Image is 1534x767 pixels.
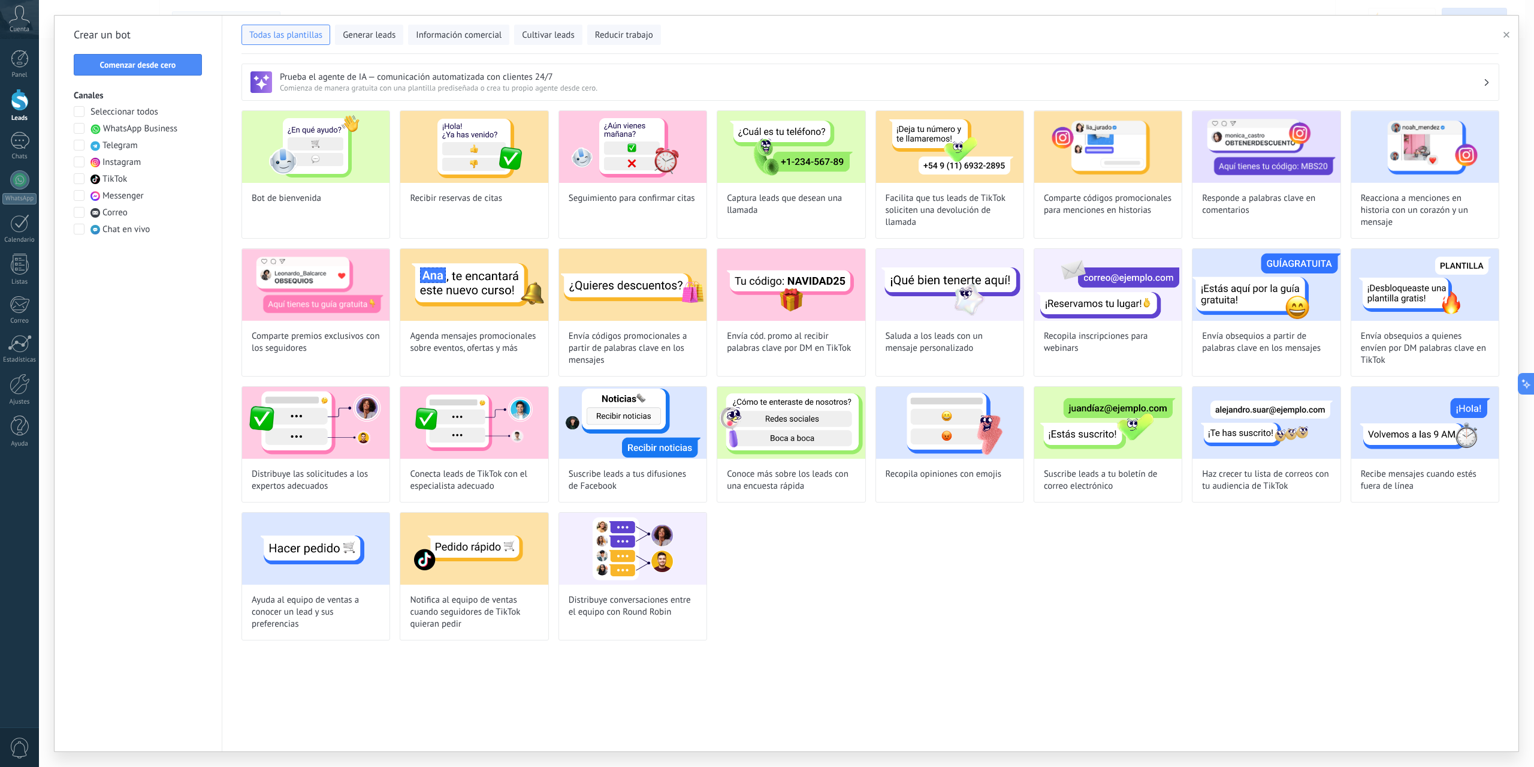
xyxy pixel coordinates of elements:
[1034,387,1182,459] img: Suscribe leads a tu boletín de correo electrónico
[559,387,706,459] img: Suscribe leads a tus difusiones de Facebook
[587,25,661,45] button: Reducir trabajo
[886,192,1014,228] span: Facilita que tus leads de TikTok soliciten una devolución de llamada
[717,249,865,321] img: Envía cód. promo al recibir palabras clave por DM en TikTok
[102,173,127,185] span: TikTok
[1202,468,1330,492] span: Haz crecer tu lista de correos con tu audiencia de TikTok
[569,468,697,492] span: Suscribe leads a tus difusiones de Facebook
[400,111,548,183] img: Recibir reservas de citas
[410,594,538,630] span: Notifica al equipo de ventas cuando seguidores de TikTok quieran pedir
[2,153,37,161] div: Chats
[1361,330,1489,366] span: Envía obsequios a quienes envíen por DM palabras clave en TikTok
[241,25,330,45] button: Todas las plantillas
[1202,192,1330,216] span: Responde a palabras clave en comentarios
[876,387,1023,459] img: Recopila opiniones con emojis
[74,54,202,76] button: Comenzar desde cero
[559,111,706,183] img: Seguimiento para confirmar citas
[727,468,855,492] span: Conoce más sobre los leads con una encuesta rápida
[727,192,855,216] span: Captura leads que desean una llamada
[2,317,37,325] div: Correo
[335,25,403,45] button: Generar leads
[10,26,29,34] span: Cuenta
[102,190,144,202] span: Messenger
[1034,249,1182,321] img: Recopila inscripciones para webinars
[1361,468,1489,492] span: Recibe mensajes cuando estés fuera de línea
[242,387,389,459] img: Distribuye las solicitudes a los expertos adecuados
[102,140,138,152] span: Telegram
[416,29,502,41] span: Información comercial
[410,330,538,354] span: Agenda mensajes promocionales sobre eventos, ofertas y más
[522,29,574,41] span: Cultivar leads
[595,29,653,41] span: Reducir trabajo
[400,387,548,459] img: Conecta leads de TikTok con el especialista adecuado
[2,236,37,244] div: Calendario
[559,249,706,321] img: Envía códigos promocionales a partir de palabras clave en los mensajes
[102,224,150,236] span: Chat en vivo
[74,25,203,44] h2: Crear un bot
[2,193,37,204] div: WhatsApp
[876,249,1023,321] img: Saluda a los leads con un mensaje personalizado
[400,249,548,321] img: Agenda mensajes promocionales sobre eventos, ofertas y más
[252,192,321,204] span: Bot de bienvenida
[1351,111,1499,183] img: Reacciona a menciones en historia con un corazón y un mensaje
[514,25,582,45] button: Cultivar leads
[2,115,37,122] div: Leads
[1034,111,1182,183] img: Comparte códigos promocionales para menciones en historias
[410,192,502,204] span: Recibir reservas de citas
[242,513,389,585] img: Ayuda al equipo de ventas a conocer un lead y sus preferencias
[408,25,509,45] button: Información comercial
[242,249,389,321] img: Comparte premios exclusivos con los seguidores
[1192,249,1340,321] img: Envía obsequios a partir de palabras clave en los mensajes
[2,278,37,286] div: Listas
[717,111,865,183] img: Captura leads que desean una llamada
[400,513,548,585] img: Notifica al equipo de ventas cuando seguidores de TikTok quieran pedir
[1361,192,1489,228] span: Reacciona a menciones en historia con un corazón y un mensaje
[1351,249,1499,321] img: Envía obsequios a quienes envíen por DM palabras clave en TikTok
[1192,111,1340,183] img: Responde a palabras clave en comentarios
[2,398,37,406] div: Ajustes
[1044,192,1172,216] span: Comparte códigos promocionales para menciones en historias
[280,71,1483,83] h3: Prueba el agente de IA — comunicación automatizada con clientes 24/7
[727,330,855,354] span: Envía cód. promo al recibir palabras clave por DM en TikTok
[252,330,380,354] span: Comparte premios exclusivos con los seguidores
[1192,387,1340,459] img: Haz crecer tu lista de correos con tu audiencia de TikTok
[569,330,697,366] span: Envía códigos promocionales a partir de palabras clave en los mensajes
[102,157,141,169] span: Instagram
[74,90,203,101] h3: Canales
[343,29,395,41] span: Generar leads
[886,468,1002,480] span: Recopila opiniones con emojis
[102,207,128,219] span: Correo
[2,71,37,79] div: Panel
[1202,330,1330,354] span: Envía obsequios a partir de palabras clave en los mensajes
[1351,387,1499,459] img: Recibe mensajes cuando estés fuera de línea
[569,192,695,204] span: Seguimiento para confirmar citas
[410,468,538,492] span: Conecta leads de TikTok con el especialista adecuado
[886,330,1014,354] span: Saluda a los leads con un mensaje personalizado
[90,106,158,118] span: Seleccionar todos
[2,356,37,364] div: Estadísticas
[252,594,380,630] span: Ayuda al equipo de ventas a conocer un lead y sus preferencias
[876,111,1023,183] img: Facilita que tus leads de TikTok soliciten una devolución de llamada
[559,513,706,585] img: Distribuye conversaciones entre el equipo con Round Robin
[280,83,1483,93] span: Comienza de manera gratuita con una plantilla prediseñada o crea tu propio agente desde cero.
[103,123,177,135] span: WhatsApp Business
[717,387,865,459] img: Conoce más sobre los leads con una encuesta rápida
[242,111,389,183] img: Bot de bienvenida
[2,440,37,448] div: Ayuda
[252,468,380,492] span: Distribuye las solicitudes a los expertos adecuados
[100,61,176,69] span: Comenzar desde cero
[1044,330,1172,354] span: Recopila inscripciones para webinars
[249,29,322,41] span: Todas las plantillas
[1044,468,1172,492] span: Suscribe leads a tu boletín de correo electrónico
[569,594,697,618] span: Distribuye conversaciones entre el equipo con Round Robin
